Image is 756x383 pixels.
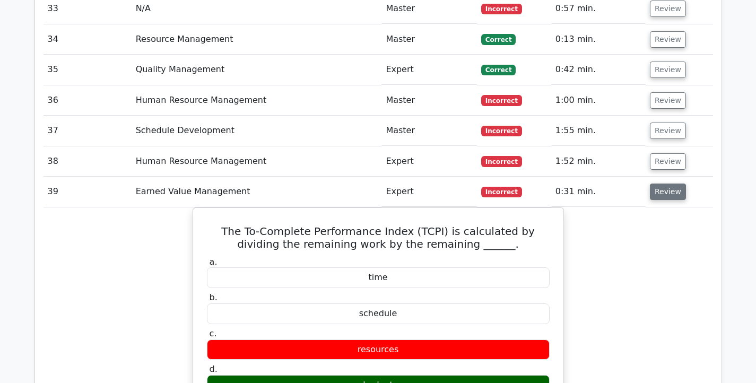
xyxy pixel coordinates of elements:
[381,85,477,116] td: Master
[381,116,477,146] td: Master
[210,292,218,302] span: b.
[44,146,132,177] td: 38
[481,126,522,136] span: Incorrect
[551,85,646,116] td: 1:00 min.
[381,177,477,207] td: Expert
[650,184,686,200] button: Review
[481,65,516,75] span: Correct
[207,267,550,288] div: time
[551,55,646,85] td: 0:42 min.
[481,95,522,106] span: Incorrect
[551,177,646,207] td: 0:31 min.
[650,62,686,78] button: Review
[44,85,132,116] td: 36
[381,24,477,55] td: Master
[132,85,382,116] td: Human Resource Management
[551,24,646,55] td: 0:13 min.
[132,24,382,55] td: Resource Management
[44,116,132,146] td: 37
[207,340,550,360] div: resources
[650,31,686,48] button: Review
[551,146,646,177] td: 1:52 min.
[210,364,218,374] span: d.
[132,146,382,177] td: Human Resource Management
[381,146,477,177] td: Expert
[44,177,132,207] td: 39
[650,123,686,139] button: Review
[210,257,218,267] span: a.
[650,1,686,17] button: Review
[210,328,217,338] span: c.
[481,4,522,14] span: Incorrect
[44,55,132,85] td: 35
[132,177,382,207] td: Earned Value Management
[207,303,550,324] div: schedule
[650,153,686,170] button: Review
[481,187,522,197] span: Incorrect
[481,156,522,167] span: Incorrect
[132,116,382,146] td: Schedule Development
[381,55,477,85] td: Expert
[132,55,382,85] td: Quality Management
[481,34,516,45] span: Correct
[44,24,132,55] td: 34
[551,116,646,146] td: 1:55 min.
[650,92,686,109] button: Review
[206,225,551,250] h5: The To-Complete Performance Index (TCPI) is calculated by dividing the remaining work by the rema...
